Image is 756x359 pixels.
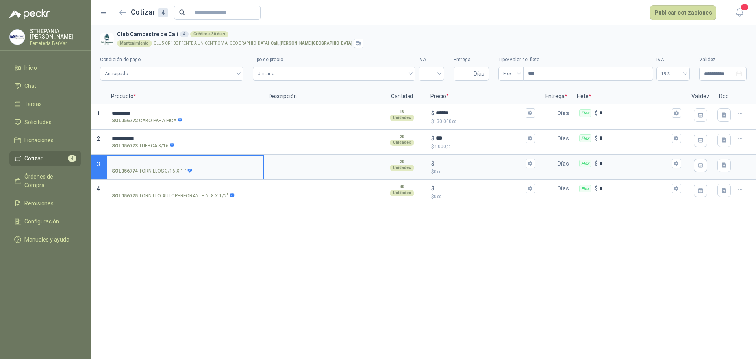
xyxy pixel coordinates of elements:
[599,110,670,116] input: Flex $
[9,214,81,229] a: Configuración
[419,56,444,63] label: IVA
[112,186,258,192] input: SOL056775-TORNILLO AUTOPERFORANTE N. 8 X 1/2"
[650,5,716,20] button: Publicar cotizaciones
[526,134,535,143] button: $$4.000,00
[474,67,484,80] span: Días
[498,56,653,63] label: Tipo/Valor del flete
[579,160,591,167] div: Flex
[437,195,441,199] span: ,00
[112,117,138,125] strong: SOL056772
[112,161,258,167] input: SOL056774-TORNILLOS 3/16 X 1 "
[112,142,138,150] strong: SOL056773
[740,4,749,11] span: 1
[436,160,524,166] input: $$0,00
[526,159,535,168] button: $$0,00
[24,154,43,163] span: Cotizar
[526,108,535,118] button: $$130.000,00
[100,32,114,46] img: Company Logo
[9,60,81,75] a: Inicio
[24,172,74,190] span: Órdenes de Compra
[154,41,352,45] p: CLL 5 CR 100 FRENTE A UNICENTRO VIA [GEOGRAPHIC_DATA] -
[9,169,81,193] a: Órdenes de Compra
[24,235,69,244] span: Manuales y ayuda
[30,28,81,39] p: STHEPANIA [PERSON_NAME]
[390,165,414,171] div: Unidades
[112,136,258,141] input: SOL056773-TUERCA 3/16
[431,109,434,117] p: $
[100,56,243,63] label: Condición de pago
[97,136,100,142] span: 2
[158,8,168,17] div: 4
[400,159,404,165] p: 20
[378,89,426,104] p: Cantidad
[595,134,598,143] p: $
[656,56,690,63] label: IVA
[599,160,670,166] input: Flex $
[112,117,183,125] p: - CABO PARA PICA
[10,30,25,45] img: Company Logo
[9,78,81,93] a: Chat
[112,167,138,175] strong: SOL056774
[557,180,572,196] p: Días
[9,115,81,130] a: Solicitudes
[579,134,591,142] div: Flex
[431,143,535,151] p: $
[446,145,451,149] span: ,00
[68,155,76,162] span: 4
[595,109,598,117] p: $
[264,89,378,104] p: Descripción
[661,68,685,80] span: 19%
[400,184,404,190] p: 40
[672,184,681,193] button: Flex $
[434,194,441,199] span: 0
[437,170,441,174] span: ,00
[117,30,743,39] h3: Club Campestre de Cali
[672,159,681,168] button: Flex $
[117,40,152,47] div: Mantenimiento
[400,134,404,140] p: 20
[390,190,414,196] div: Unidades
[97,161,100,167] span: 3
[434,169,441,175] span: 0
[105,68,239,80] span: Anticipado
[97,110,100,117] span: 1
[436,186,524,192] input: $$0,00
[557,156,572,171] p: Días
[595,159,598,168] p: $
[9,9,50,19] img: Logo peakr
[452,119,456,124] span: ,00
[24,136,54,145] span: Licitaciones
[431,159,434,168] p: $
[599,186,670,192] input: Flex $
[24,118,52,126] span: Solicitudes
[431,134,434,143] p: $
[97,186,100,192] span: 4
[24,82,36,90] span: Chat
[112,192,138,200] strong: SOL056775
[454,56,489,63] label: Entrega
[672,108,681,118] button: Flex $
[541,89,572,104] p: Entrega
[400,108,404,115] p: 10
[436,135,524,141] input: $$4.000,00
[579,109,591,117] div: Flex
[24,199,54,208] span: Remisiones
[9,151,81,166] a: Cotizar4
[271,41,352,45] strong: Cali , [PERSON_NAME][GEOGRAPHIC_DATA]
[131,7,168,18] h2: Cotizar
[732,6,747,20] button: 1
[714,89,734,104] p: Doc
[595,184,598,193] p: $
[30,41,81,46] p: Ferreteria BerVar
[599,135,670,141] input: Flex $
[579,185,591,193] div: Flex
[112,192,235,200] p: - TORNILLO AUTOPERFORANTE N. 8 X 1/2"
[258,68,411,80] span: Unitario
[390,140,414,146] div: Unidades
[180,31,189,37] div: 4
[557,105,572,121] p: Días
[24,63,37,72] span: Inicio
[112,142,175,150] p: - TUERCA 3/16
[426,89,540,104] p: Precio
[9,133,81,148] a: Licitaciones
